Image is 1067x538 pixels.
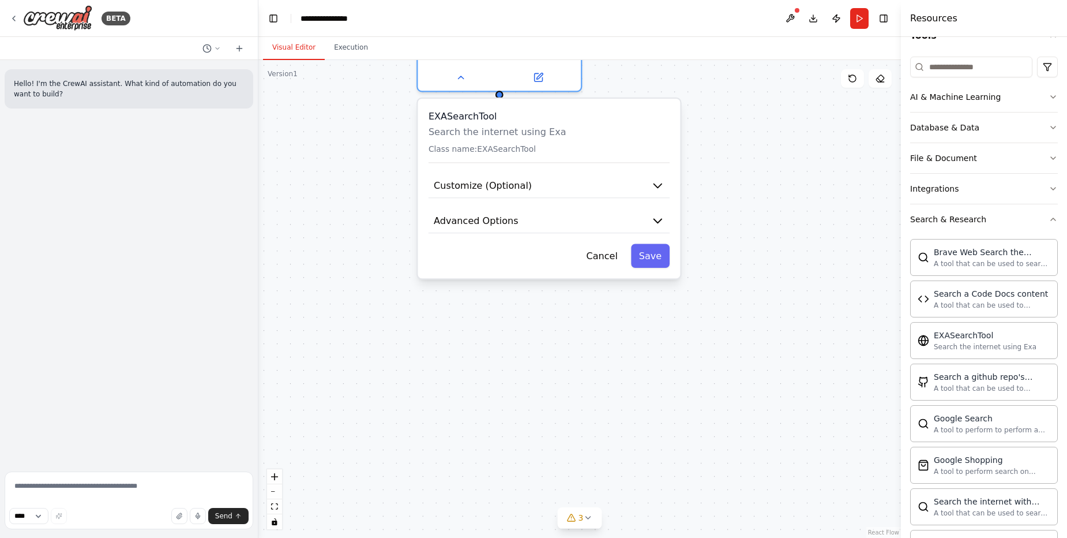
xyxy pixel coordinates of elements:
img: Logo [23,5,92,31]
button: Open in side panel [501,69,576,85]
button: toggle interactivity [267,514,282,529]
h4: Resources [910,12,957,25]
img: SerpApiGoogleShoppingTool [918,459,929,471]
div: A tool to perform to perform a Google search with a search_query. [934,425,1050,435]
h3: EXASearchTool [429,109,670,122]
button: fit view [267,499,282,514]
div: Search a Code Docs content [934,288,1050,300]
button: Upload files [171,508,187,524]
div: Google Shopping [934,454,1050,466]
span: 3 [578,512,584,524]
div: A tool that can be used to search the internet with a search_query. Supports different search typ... [934,509,1050,518]
button: zoom out [267,484,282,499]
button: Improve this prompt [51,508,67,524]
button: Save [631,244,670,268]
button: Start a new chat [230,42,249,55]
div: A tool to perform search on Google shopping with a search_query. [934,467,1050,476]
div: File & Document [910,152,977,164]
button: Customize (Optional) [429,174,670,199]
p: Class name: EXASearchTool [429,144,670,154]
span: Advanced Options [434,214,519,227]
img: EXASearchTool [918,335,929,346]
div: AI & Machine Learning [910,91,1001,103]
button: Execution [325,36,377,60]
div: Integrations [910,183,959,195]
div: EXASearchTool [934,330,1036,341]
div: Search a github repo's content [934,371,1050,383]
div: Search the internet with Serper [934,496,1050,507]
button: Search & Research [910,204,1058,234]
button: Hide right sidebar [876,10,892,27]
div: A tool that can be used to semantic search a query from a github repo's content. This is not the ... [934,384,1050,393]
p: Hello! I'm the CrewAI assistant. What kind of automation do you want to build? [14,79,244,99]
div: Search the internet using Exa [934,342,1036,352]
button: Click to speak your automation idea [190,508,206,524]
button: Advanced Options [429,209,670,234]
div: Google Search [934,413,1050,424]
nav: breadcrumb [300,13,360,24]
button: File & Document [910,143,1058,173]
div: Version 1 [268,69,298,79]
button: Hide left sidebar [265,10,281,27]
img: CodeDocsSearchTool [918,293,929,305]
p: Search the internet using Exa [429,125,670,139]
button: 3 [558,507,602,529]
span: Customize (Optional) [434,179,532,192]
button: Send [208,508,249,524]
div: Search & Research [910,214,986,225]
img: BraveSearchTool [918,252,929,263]
a: React Flow attribution [868,529,899,536]
div: A tool that can be used to search the internet with a search_query. [934,259,1050,268]
img: GithubSearchTool [918,376,929,388]
div: React Flow controls [267,469,282,529]
button: zoom in [267,469,282,484]
div: BETA [102,12,130,25]
img: SerperDevTool [918,501,929,513]
button: Cancel [578,244,626,268]
button: AI & Machine Learning [910,82,1058,112]
button: Switch to previous chat [198,42,226,55]
button: Integrations [910,174,1058,204]
div: A tool that can be used to semantic search a query from a Code Docs content. [934,301,1050,310]
span: Send [215,511,232,521]
div: Database & Data [910,122,979,133]
button: Visual Editor [263,36,325,60]
img: SerpApiGoogleSearchTool [918,418,929,429]
div: Brave Web Search the internet [934,246,1050,258]
button: Database & Data [910,113,1058,143]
